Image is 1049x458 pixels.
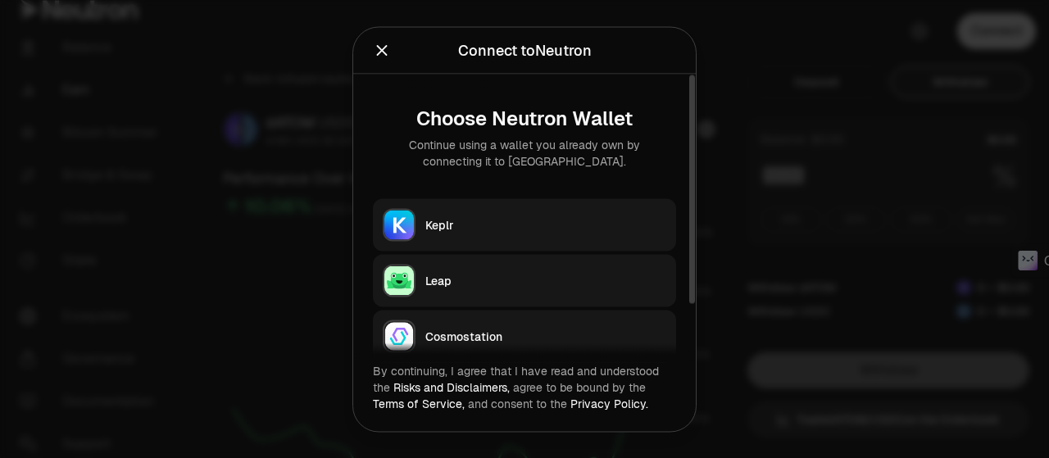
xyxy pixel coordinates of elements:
div: Keplr [425,216,666,233]
div: Choose Neutron Wallet [386,107,663,129]
a: Privacy Policy. [570,396,648,410]
img: Leap [384,265,414,295]
button: LeapLeap [373,254,676,306]
div: Cosmostation [425,328,666,344]
div: Leap [425,272,666,288]
button: Close [373,39,391,61]
div: Continue using a wallet you already own by connecting it to [GEOGRAPHIC_DATA]. [386,136,663,169]
button: CosmostationCosmostation [373,310,676,362]
div: By continuing, I agree that I have read and understood the agree to be bound by the and consent t... [373,362,676,411]
a: Terms of Service, [373,396,465,410]
img: Keplr [384,210,414,239]
a: Risks and Disclaimers, [393,379,510,394]
div: Connect to Neutron [458,39,592,61]
button: KeplrKeplr [373,198,676,251]
img: Cosmostation [384,321,414,351]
